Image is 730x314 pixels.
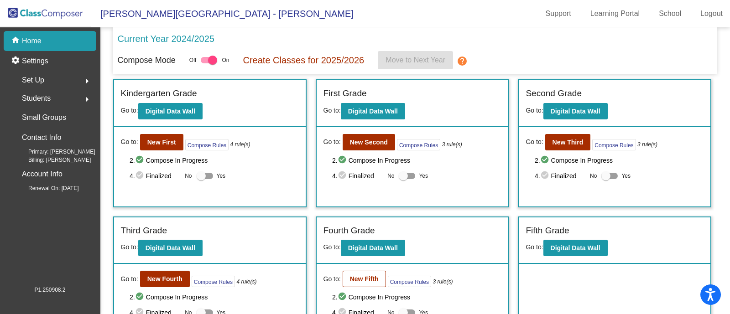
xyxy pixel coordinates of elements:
span: Go to: [323,107,341,114]
i: 3 rule(s) [433,278,453,286]
span: No [387,172,394,180]
span: Go to: [323,243,341,251]
b: Digital Data Wall [348,244,398,252]
a: Support [538,6,579,21]
label: Fifth Grade [526,224,569,237]
button: Digital Data Wall [543,103,608,119]
i: 3 rule(s) [637,140,657,149]
mat-icon: arrow_right [82,94,93,105]
button: New Second [343,134,395,150]
a: School [652,6,688,21]
p: Home [22,36,42,46]
span: Go to: [323,274,341,284]
span: Set Up [22,74,44,87]
button: New Fifth [343,271,386,287]
i: 4 rule(s) [230,140,250,149]
button: Digital Data Wall [341,240,405,256]
i: 3 rule(s) [442,140,462,149]
b: Digital Data Wall [551,244,600,252]
span: Yes [621,170,631,181]
label: Second Grade [526,87,582,100]
button: Digital Data Wall [138,240,203,256]
button: Compose Rules [185,139,229,150]
mat-icon: check_circle [135,292,146,303]
label: Fourth Grade [323,224,375,237]
p: Contact Info [22,131,61,144]
span: No [590,172,597,180]
b: New First [147,139,176,146]
mat-icon: check_circle [540,155,551,166]
span: [PERSON_NAME][GEOGRAPHIC_DATA] - [PERSON_NAME] [91,6,354,21]
span: Off [189,56,197,64]
span: Go to: [526,137,543,147]
p: Small Groups [22,111,66,124]
button: New Fourth [140,271,190,287]
b: New Fifth [350,275,379,283]
b: New Second [350,139,388,146]
button: Compose Rules [592,139,636,150]
mat-icon: settings [11,56,22,67]
i: 4 rule(s) [236,278,256,286]
button: Digital Data Wall [543,240,608,256]
span: Yes [419,170,428,181]
mat-icon: help [457,56,468,67]
mat-icon: check_circle [338,170,349,181]
a: Logout [693,6,730,21]
p: Current Year 2024/2025 [118,32,214,46]
b: Digital Data Wall [146,244,195,252]
mat-icon: arrow_right [82,76,93,87]
b: Digital Data Wall [551,108,600,115]
span: Renewal On: [DATE] [14,184,78,192]
span: 2. Compose In Progress [130,155,298,166]
mat-icon: check_circle [338,155,349,166]
button: Move to Next Year [378,51,453,69]
mat-icon: check_circle [135,170,146,181]
button: New Third [545,134,591,150]
mat-icon: check_circle [540,170,551,181]
button: Compose Rules [397,139,440,150]
button: Compose Rules [192,276,235,287]
button: Digital Data Wall [341,103,405,119]
span: Go to: [121,274,138,284]
span: 2. Compose In Progress [332,292,501,303]
span: 2. Compose In Progress [332,155,501,166]
span: Primary: [PERSON_NAME] [14,148,95,156]
button: New First [140,134,183,150]
mat-icon: home [11,36,22,46]
label: Kindergarten Grade [121,87,197,100]
span: Billing: [PERSON_NAME] [14,156,91,164]
span: 4. Finalized [130,170,180,181]
button: Compose Rules [388,276,431,287]
label: First Grade [323,87,367,100]
span: Go to: [323,137,341,147]
b: New Third [553,139,584,146]
p: Settings [22,56,48,67]
span: Go to: [121,137,138,147]
span: Go to: [121,107,138,114]
span: Yes [217,170,226,181]
p: Compose Mode [118,54,176,67]
span: On [222,56,229,64]
p: Create Classes for 2025/2026 [243,53,364,67]
mat-icon: check_circle [135,155,146,166]
b: New Fourth [147,275,182,283]
span: Students [22,92,51,105]
b: Digital Data Wall [348,108,398,115]
span: 4. Finalized [332,170,383,181]
span: Go to: [526,243,543,251]
b: Digital Data Wall [146,108,195,115]
mat-icon: check_circle [338,292,349,303]
span: Move to Next Year [386,56,445,64]
span: 4. Finalized [535,170,585,181]
button: Digital Data Wall [138,103,203,119]
span: No [185,172,192,180]
label: Third Grade [121,224,167,237]
span: 2. Compose In Progress [535,155,704,166]
span: 2. Compose In Progress [130,292,298,303]
span: Go to: [121,243,138,251]
span: Go to: [526,107,543,114]
a: Learning Portal [583,6,647,21]
p: Account Info [22,168,63,180]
